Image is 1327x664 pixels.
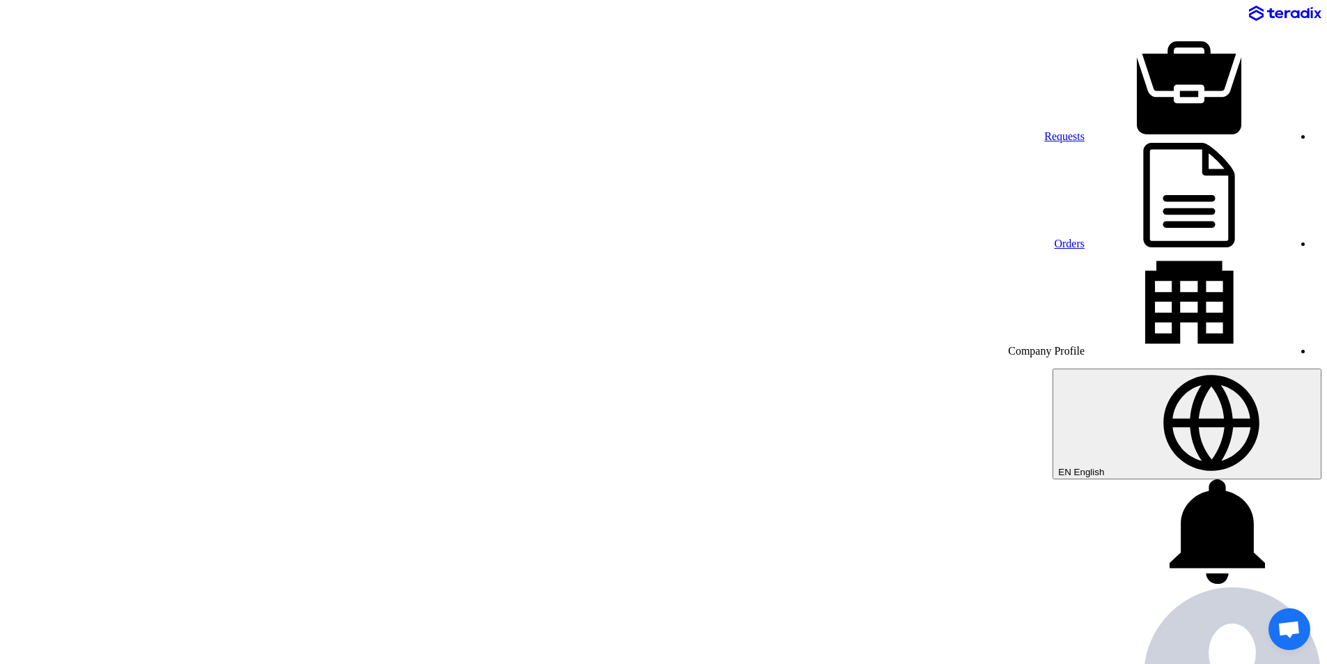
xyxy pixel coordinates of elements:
a: Orders [1054,238,1294,249]
button: English EN [1053,369,1321,479]
a: Requests [1044,130,1294,142]
font: Company Profile [1008,345,1085,357]
div: Open chat [1268,608,1310,650]
img: Teradix logo [1249,6,1321,22]
font: Requests [1044,130,1085,142]
font: Orders [1054,238,1085,249]
font: English [1074,467,1105,477]
font: EN [1058,467,1071,477]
